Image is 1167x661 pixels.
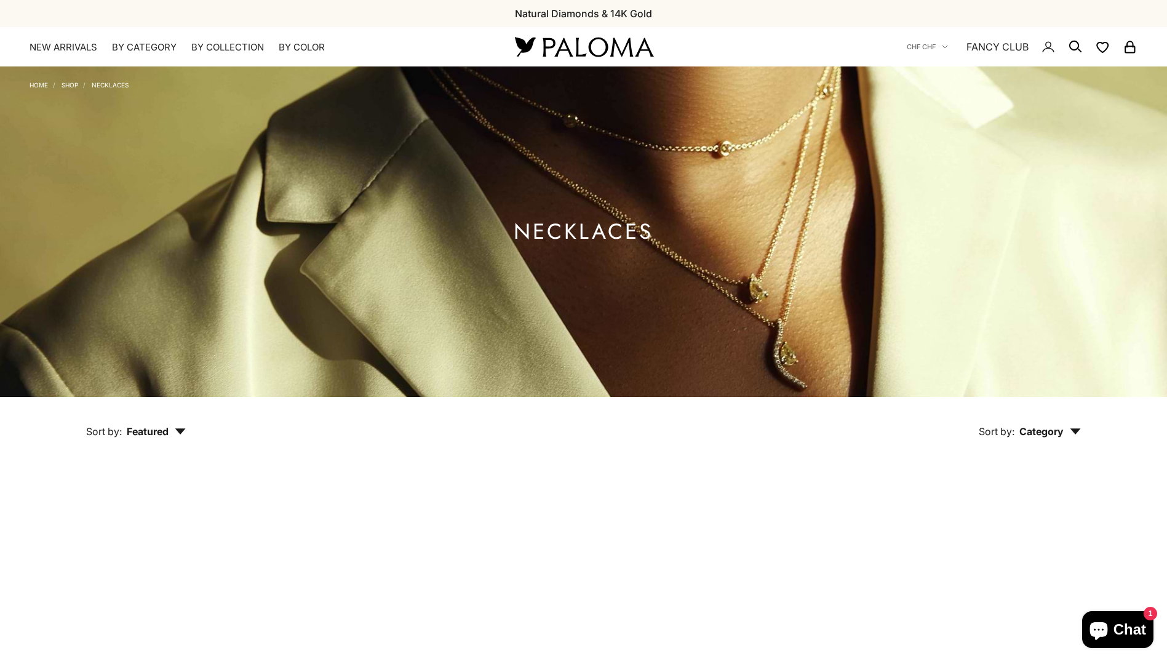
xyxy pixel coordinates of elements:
span: CHF CHF [907,41,936,52]
nav: Secondary navigation [907,27,1137,66]
h1: Necklaces [514,224,653,239]
button: CHF CHF [907,41,948,52]
a: FANCY CLUB [966,39,1029,55]
a: Home [30,81,48,89]
summary: By Category [112,41,177,54]
button: Sort by: Category [950,397,1109,449]
nav: Breadcrumb [30,79,129,89]
inbox-online-store-chat: Shopify online store chat [1078,611,1157,651]
nav: Primary navigation [30,41,485,54]
span: Sort by: [979,425,1014,438]
summary: By Collection [191,41,264,54]
a: NEW ARRIVALS [30,41,97,54]
a: Necklaces [92,81,129,89]
span: Featured [127,425,186,438]
span: Sort by: [86,425,122,438]
p: Natural Diamonds & 14K Gold [515,6,652,22]
a: Shop [62,81,78,89]
span: Category [1019,425,1081,438]
button: Sort by: Featured [58,397,214,449]
summary: By Color [279,41,325,54]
